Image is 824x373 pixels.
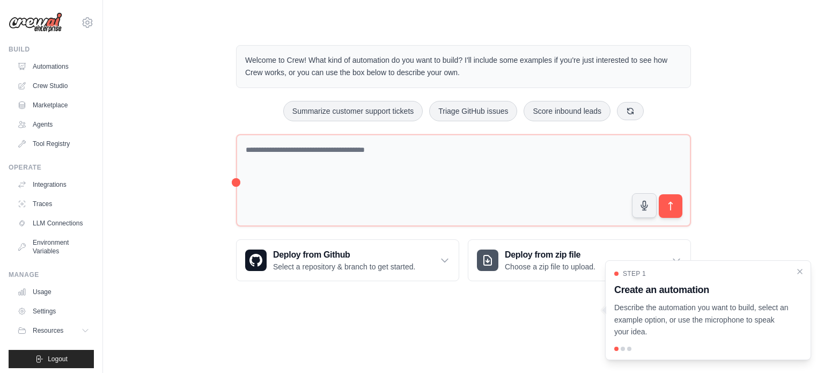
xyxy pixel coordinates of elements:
a: Tool Registry [13,135,94,152]
button: Summarize customer support tickets [283,101,423,121]
button: Triage GitHub issues [429,101,517,121]
button: Score inbound leads [524,101,610,121]
a: Environment Variables [13,234,94,260]
a: Automations [13,58,94,75]
p: Describe the automation you want to build, select an example option, or use the microphone to spe... [614,302,789,338]
a: Traces [13,195,94,213]
a: Usage [13,283,94,301]
p: Select a repository & branch to get started. [273,261,415,272]
span: Step 1 [623,269,646,278]
h3: Deploy from zip file [505,248,595,261]
img: Logo [9,12,62,33]
p: Welcome to Crew! What kind of automation do you want to build? I'll include some examples if you'... [245,54,682,79]
div: Build [9,45,94,54]
button: Resources [13,322,94,339]
div: Manage [9,270,94,279]
a: Settings [13,303,94,320]
a: Agents [13,116,94,133]
a: Crew Studio [13,77,94,94]
h3: Deploy from Github [273,248,415,261]
span: Logout [48,355,68,363]
h3: Create an automation [614,282,789,297]
div: Operate [9,163,94,172]
button: Close walkthrough [796,267,804,276]
a: LLM Connections [13,215,94,232]
a: Integrations [13,176,94,193]
a: Marketplace [13,97,94,114]
button: Logout [9,350,94,368]
p: Choose a zip file to upload. [505,261,595,272]
span: Resources [33,326,63,335]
